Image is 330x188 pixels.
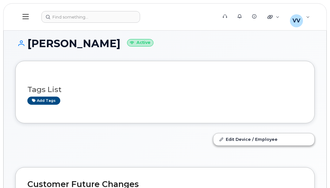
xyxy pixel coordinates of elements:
h3: Tags List [27,86,303,94]
h1: [PERSON_NAME] [15,38,315,49]
small: Active [127,39,153,47]
a: Add tags [27,97,60,105]
a: Edit Device / Employee [213,133,314,145]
